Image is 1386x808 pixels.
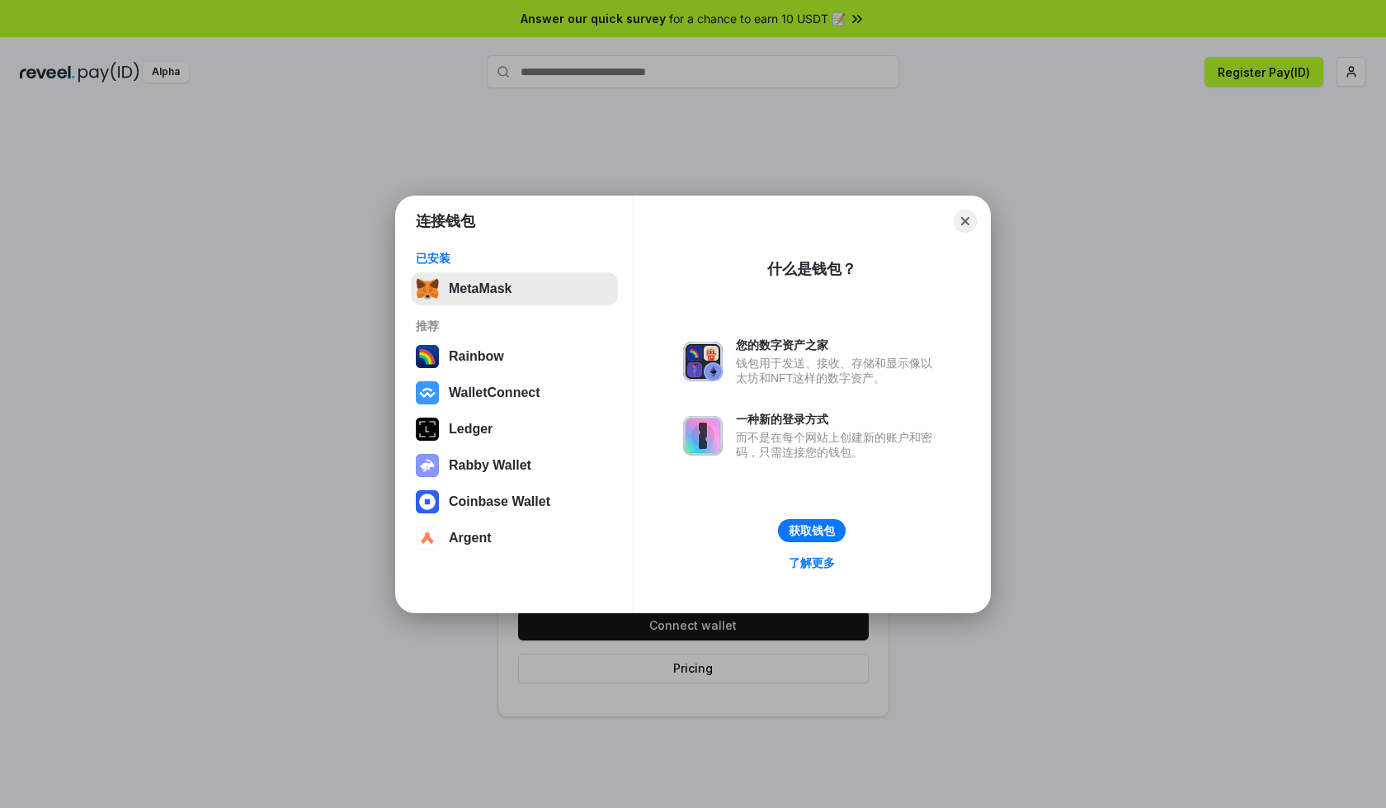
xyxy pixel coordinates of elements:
[416,454,439,477] img: svg+xml,%3Csvg%20xmlns%3D%22http%3A%2F%2Fwww.w3.org%2F2000%2Fsvg%22%20fill%3D%22none%22%20viewBox...
[789,555,835,570] div: 了解更多
[779,552,845,574] a: 了解更多
[736,430,940,460] div: 而不是在每个网站上创建新的账户和密码，只需连接您的钱包。
[449,422,493,437] div: Ledger
[683,416,723,456] img: svg+xml,%3Csvg%20xmlns%3D%22http%3A%2F%2Fwww.w3.org%2F2000%2Fsvg%22%20fill%3D%22none%22%20viewBox...
[736,412,940,427] div: 一种新的登录方式
[449,349,504,364] div: Rainbow
[416,345,439,368] img: svg+xml,%3Csvg%20width%3D%22120%22%20height%3D%22120%22%20viewBox%3D%220%200%20120%20120%22%20fil...
[449,458,531,473] div: Rabby Wallet
[767,259,856,279] div: 什么是钱包？
[416,381,439,404] img: svg+xml,%3Csvg%20width%3D%2228%22%20height%3D%2228%22%20viewBox%3D%220%200%2028%2028%22%20fill%3D...
[411,272,618,305] button: MetaMask
[416,527,439,550] img: svg+xml,%3Csvg%20width%3D%2228%22%20height%3D%2228%22%20viewBox%3D%220%200%2028%2028%22%20fill%3D...
[416,277,439,300] img: svg+xml,%3Csvg%20fill%3D%22none%22%20height%3D%2233%22%20viewBox%3D%220%200%2035%2033%22%20width%...
[416,490,439,513] img: svg+xml,%3Csvg%20width%3D%2228%22%20height%3D%2228%22%20viewBox%3D%220%200%2028%2028%22%20fill%3D...
[416,251,613,266] div: 已安装
[411,485,618,518] button: Coinbase Wallet
[954,210,977,233] button: Close
[683,342,723,381] img: svg+xml,%3Csvg%20xmlns%3D%22http%3A%2F%2Fwww.w3.org%2F2000%2Fsvg%22%20fill%3D%22none%22%20viewBox...
[411,449,618,482] button: Rabby Wallet
[411,340,618,373] button: Rainbow
[449,494,550,509] div: Coinbase Wallet
[789,523,835,538] div: 获取钱包
[449,385,540,400] div: WalletConnect
[416,211,475,231] h1: 连接钱包
[736,338,940,352] div: 您的数字资产之家
[416,418,439,441] img: svg+xml,%3Csvg%20xmlns%3D%22http%3A%2F%2Fwww.w3.org%2F2000%2Fsvg%22%20width%3D%2228%22%20height%3...
[778,519,846,542] button: 获取钱包
[411,522,618,555] button: Argent
[416,319,613,333] div: 推荐
[411,413,618,446] button: Ledger
[449,531,492,546] div: Argent
[411,376,618,409] button: WalletConnect
[736,356,940,385] div: 钱包用于发送、接收、存储和显示像以太坊和NFT这样的数字资产。
[449,281,511,296] div: MetaMask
